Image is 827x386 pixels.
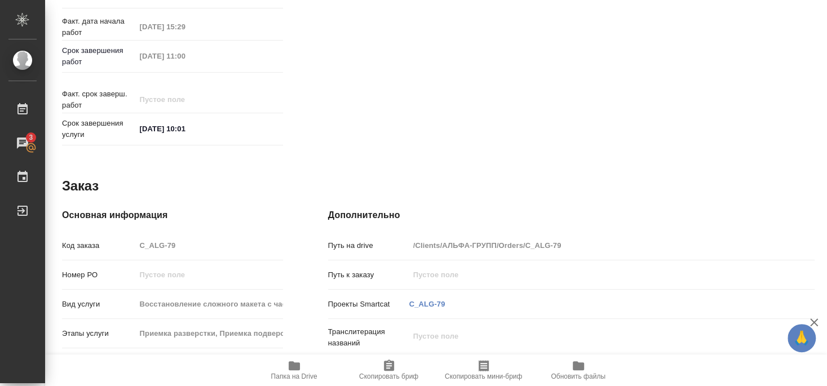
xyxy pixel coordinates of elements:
p: Вид услуги [62,299,136,310]
h2: Заказ [62,177,99,195]
p: Транслитерация названий [328,326,409,349]
p: Номер РО [62,269,136,281]
button: Скопировать бриф [342,354,436,386]
p: Этапы услуги [62,328,136,339]
h4: Основная информация [62,208,283,222]
span: Скопировать мини-бриф [445,372,522,380]
p: Срок завершения услуги [62,118,136,140]
p: Путь к заказу [328,269,409,281]
h4: Дополнительно [328,208,815,222]
button: Обновить файлы [531,354,626,386]
p: Факт. дата начала работ [62,16,136,38]
input: Пустое поле [136,48,235,64]
span: Папка на Drive [271,372,317,380]
p: Путь на drive [328,240,409,251]
button: Скопировать мини-бриф [436,354,531,386]
input: Пустое поле [409,267,774,283]
input: ✎ Введи что-нибудь [136,121,235,137]
p: Код заказа [62,240,136,251]
button: Папка на Drive [247,354,342,386]
p: Срок завершения работ [62,45,136,68]
a: 3 [3,129,42,157]
input: Пустое поле [136,91,235,108]
a: C_ALG-79 [409,300,445,308]
span: Обновить файлы [551,372,605,380]
p: Проекты Smartcat [328,299,409,310]
span: 3 [22,132,39,143]
span: Скопировать бриф [359,372,418,380]
span: 🙏 [792,326,811,350]
input: Пустое поле [136,325,283,341]
input: Пустое поле [136,19,235,35]
input: Пустое поле [136,267,283,283]
button: 🙏 [788,324,816,352]
p: Факт. срок заверш. работ [62,88,136,111]
input: Пустое поле [136,237,283,254]
input: Пустое поле [136,296,283,312]
input: Пустое поле [409,237,774,254]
